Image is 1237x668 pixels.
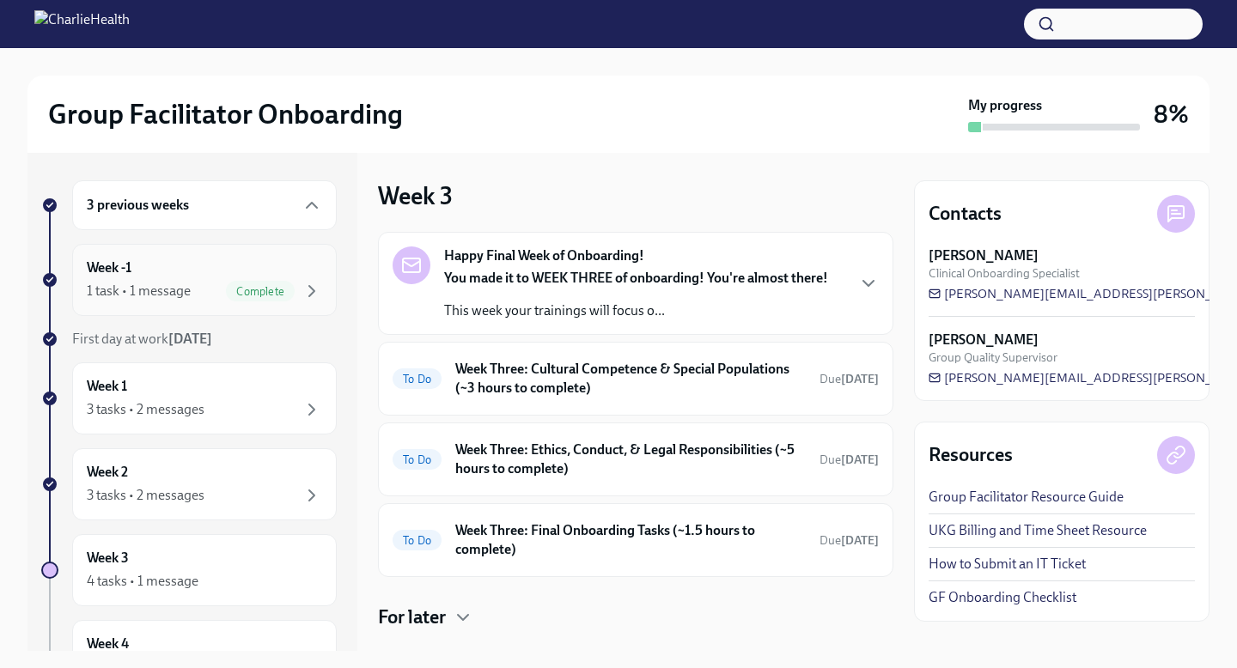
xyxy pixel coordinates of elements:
strong: You made it to WEEK THREE of onboarding! You're almost there! [444,270,828,286]
span: Due [820,452,879,467]
strong: [DATE] [841,452,879,467]
div: 3 tasks • 2 messages [87,486,204,505]
a: To DoWeek Three: Final Onboarding Tasks (~1.5 hours to complete)Due[DATE] [393,518,879,562]
span: Clinical Onboarding Specialist [929,265,1080,282]
a: Week 23 tasks • 2 messages [41,448,337,520]
h6: Week Three: Ethics, Conduct, & Legal Responsibilities (~5 hours to complete) [455,440,806,478]
span: September 15th, 2025 10:00 [820,452,879,468]
strong: My progress [968,96,1042,115]
a: Week -11 task • 1 messageComplete [41,244,337,316]
a: Group Facilitator Resource Guide [929,488,1124,507]
h6: 3 previous weeks [87,196,189,215]
span: Group Quality Supervisor [929,349,1057,366]
a: To DoWeek Three: Cultural Competence & Special Populations (~3 hours to complete)Due[DATE] [393,356,879,401]
strong: [DATE] [168,331,212,347]
h3: 8% [1154,99,1189,130]
a: UKG Billing and Time Sheet Resource [929,521,1147,540]
strong: [PERSON_NAME] [929,246,1039,265]
strong: [DATE] [841,533,879,548]
a: To DoWeek Three: Ethics, Conduct, & Legal Responsibilities (~5 hours to complete)Due[DATE] [393,437,879,482]
strong: Happy Final Week of Onboarding! [444,246,644,265]
div: 1 task • 1 message [87,282,191,301]
div: 4 tasks • 1 message [87,572,198,591]
h6: Week 4 [87,635,129,653]
h6: Week 2 [87,463,128,482]
h6: Week Three: Cultural Competence & Special Populations (~3 hours to complete) [455,360,806,398]
h4: For later [378,604,446,630]
h3: Week 3 [378,180,453,211]
a: First day at work[DATE] [41,330,337,349]
h4: Resources [929,442,1013,468]
h4: Contacts [929,201,1002,227]
h2: Group Facilitator Onboarding [48,97,403,131]
a: Week 13 tasks • 2 messages [41,362,337,434]
a: Week 34 tasks • 1 message [41,534,337,606]
span: September 13th, 2025 10:00 [820,532,879,549]
span: First day at work [72,331,212,347]
h6: Week 1 [87,377,127,396]
img: CharlieHealth [34,10,130,38]
strong: [PERSON_NAME] [929,331,1039,349]
div: 3 tasks • 2 messages [87,400,204,419]
a: How to Submit an IT Ticket [929,555,1086,574]
h6: Week -1 [87,258,131,277]
span: Complete [226,285,295,298]
span: Due [820,372,879,386]
h6: Week 3 [87,549,129,568]
span: September 15th, 2025 10:00 [820,371,879,387]
span: Due [820,533,879,548]
span: To Do [393,453,442,466]
span: To Do [393,373,442,386]
p: This week your trainings will focus o... [444,301,828,320]
strong: [DATE] [841,372,879,386]
span: To Do [393,534,442,547]
div: 3 previous weeks [72,180,337,230]
a: GF Onboarding Checklist [929,588,1076,607]
div: For later [378,604,893,630]
h6: Week Three: Final Onboarding Tasks (~1.5 hours to complete) [455,521,806,559]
